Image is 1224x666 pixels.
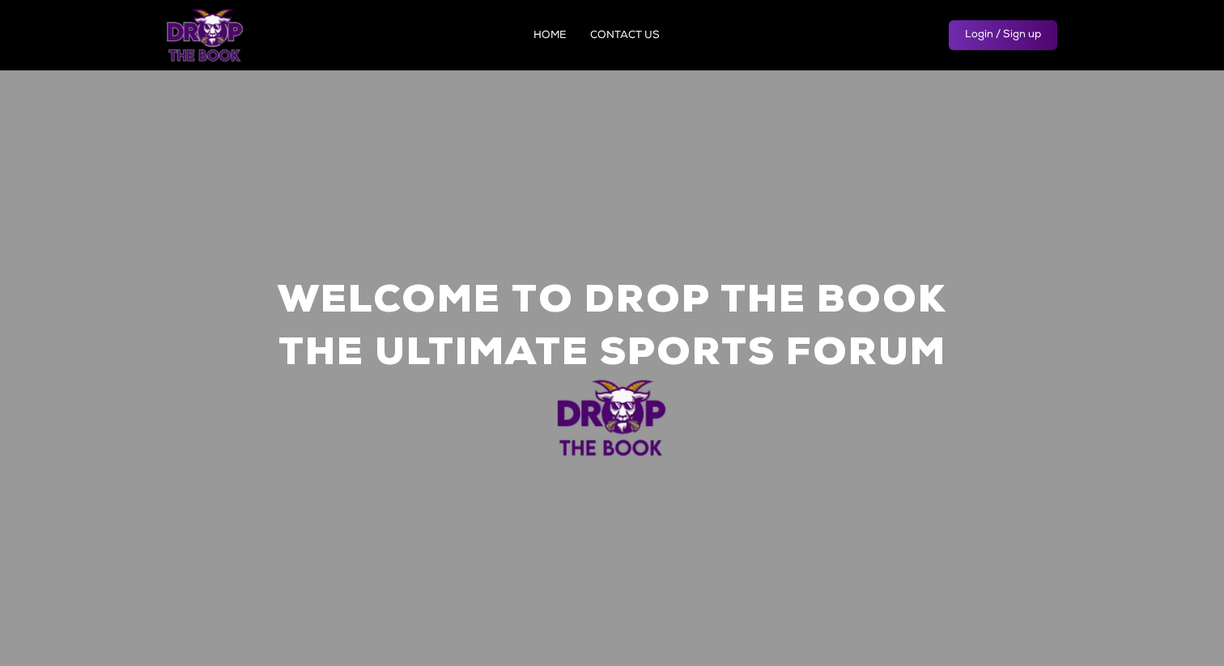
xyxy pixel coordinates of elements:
img: logo.png [167,8,244,62]
h1: Welcome to Drop the Book [278,279,947,326]
a: CONTACT US [590,31,660,41]
img: logo.png [556,379,668,458]
a: Login / Sign up [949,20,1057,50]
h1: The Ultimate Sports Forum [278,332,946,379]
a: HOME [533,31,566,41]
